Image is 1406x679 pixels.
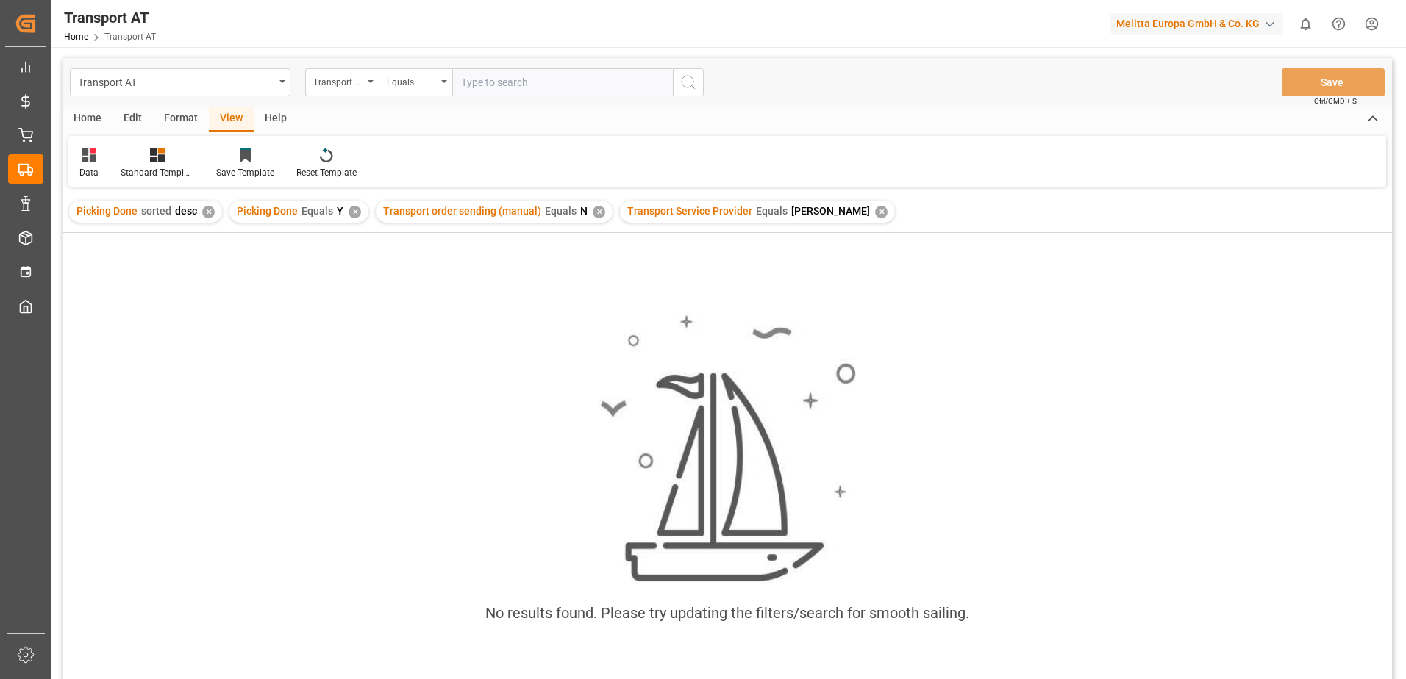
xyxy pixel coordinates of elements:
[141,205,171,217] span: sorted
[153,107,209,132] div: Format
[64,32,88,42] a: Home
[599,313,856,585] img: smooth_sailing.jpeg
[121,166,194,179] div: Standard Templates
[1314,96,1357,107] span: Ctrl/CMD + S
[875,206,888,218] div: ✕
[1282,68,1385,96] button: Save
[627,205,752,217] span: Transport Service Provider
[349,206,361,218] div: ✕
[337,205,343,217] span: Y
[202,206,215,218] div: ✕
[593,206,605,218] div: ✕
[1110,13,1283,35] div: Melitta Europa GmbH & Co. KG
[175,205,197,217] span: desc
[254,107,298,132] div: Help
[113,107,153,132] div: Edit
[76,205,138,217] span: Picking Done
[485,602,969,624] div: No results found. Please try updating the filters/search for smooth sailing.
[216,166,274,179] div: Save Template
[296,166,357,179] div: Reset Template
[70,68,290,96] button: open menu
[580,205,588,217] span: N
[78,72,274,90] div: Transport AT
[791,205,870,217] span: [PERSON_NAME]
[545,205,577,217] span: Equals
[313,72,363,89] div: Transport Service Provider
[673,68,704,96] button: search button
[305,68,379,96] button: open menu
[756,205,788,217] span: Equals
[63,107,113,132] div: Home
[1110,10,1289,37] button: Melitta Europa GmbH & Co. KG
[301,205,333,217] span: Equals
[387,72,437,89] div: Equals
[1289,7,1322,40] button: show 0 new notifications
[1322,7,1355,40] button: Help Center
[237,205,298,217] span: Picking Done
[452,68,673,96] input: Type to search
[64,7,156,29] div: Transport AT
[379,68,452,96] button: open menu
[209,107,254,132] div: View
[79,166,99,179] div: Data
[383,205,541,217] span: Transport order sending (manual)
